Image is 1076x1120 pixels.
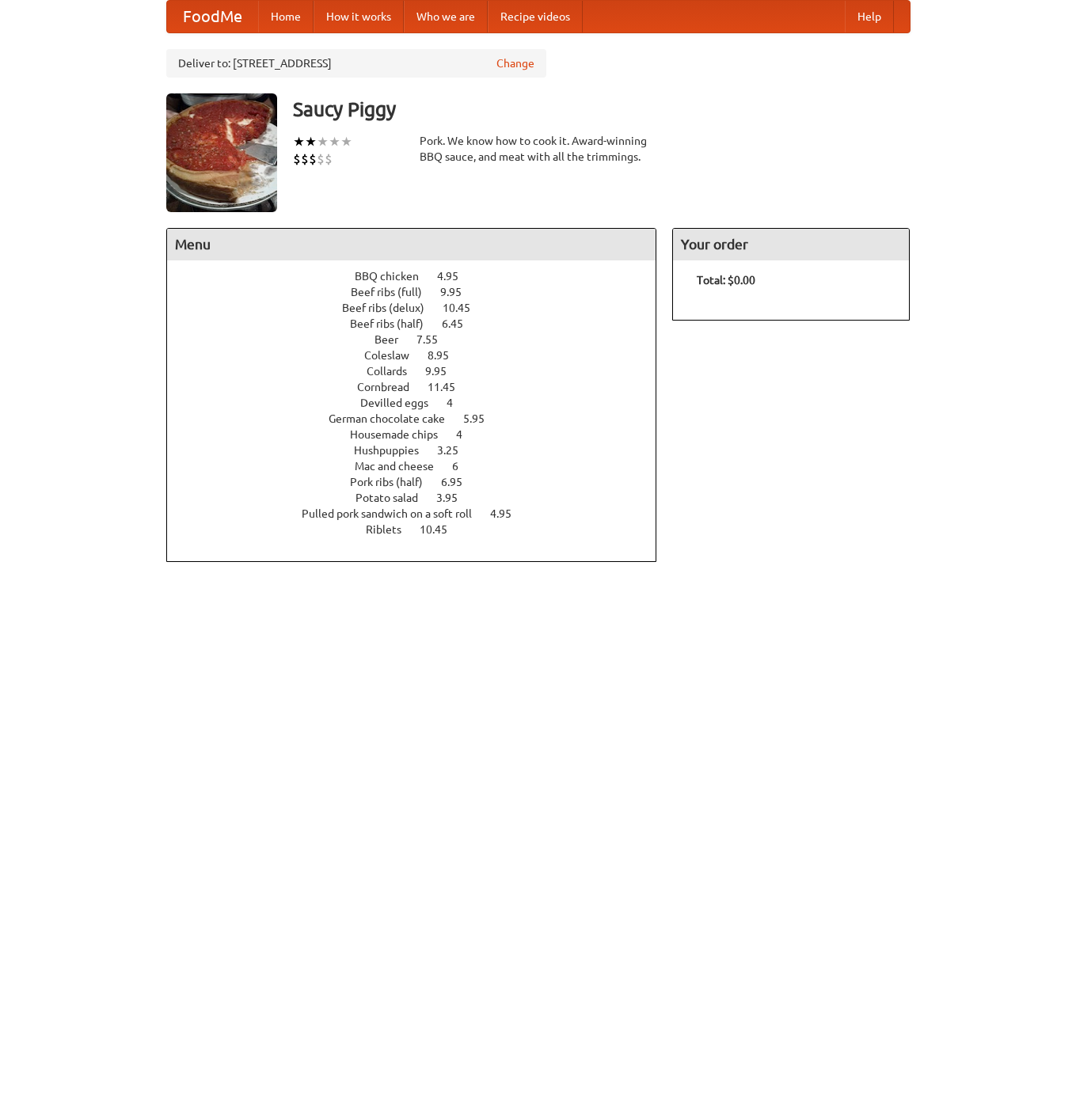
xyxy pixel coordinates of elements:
[350,317,492,330] a: Beef ribs (half) 6.45
[437,270,474,283] span: 4.95
[351,286,491,298] a: Beef ribs (full) 9.95
[354,444,435,457] span: Hushpuppies
[258,1,314,32] a: Home
[309,150,317,168] li: $
[166,49,546,78] div: Deliver to: [STREET_ADDRESS]
[314,1,404,32] a: How it works
[166,93,277,212] img: angular.jpg
[375,333,414,346] span: Beer
[452,460,474,473] span: 6
[463,412,500,425] span: 5.95
[301,150,309,168] li: $
[355,460,450,473] span: Mac and cheese
[420,523,463,536] span: 10.45
[167,229,656,260] h4: Menu
[355,460,488,473] a: Mac and cheese 6
[340,133,352,150] li: ★
[355,492,487,504] a: Potato salad 3.95
[443,302,486,314] span: 10.45
[366,523,417,536] span: Riblets
[360,397,482,409] a: Devilled eggs 4
[350,428,492,441] a: Housemade chips 4
[364,349,425,362] span: Coleslaw
[342,302,500,314] a: Beef ribs (delux) 10.45
[442,317,479,330] span: 6.45
[355,270,488,283] a: BBQ chicken 4.95
[375,333,467,346] a: Beer 7.55
[357,381,425,393] span: Cornbread
[293,133,305,150] li: ★
[302,507,488,520] span: Pulled pork sandwich on a soft roll
[350,428,454,441] span: Housemade chips
[673,229,909,260] h4: Your order
[416,333,454,346] span: 7.55
[342,302,440,314] span: Beef ribs (delux)
[317,150,325,168] li: $
[351,286,438,298] span: Beef ribs (full)
[167,1,258,32] a: FoodMe
[302,507,541,520] a: Pulled pork sandwich on a soft roll 4.95
[697,274,755,287] b: Total: $0.00
[357,381,485,393] a: Cornbread 11.45
[350,317,439,330] span: Beef ribs (half)
[428,349,465,362] span: 8.95
[355,270,435,283] span: BBQ chicken
[364,349,478,362] a: Coleslaw 8.95
[329,412,514,425] a: German chocolate cake 5.95
[360,397,444,409] span: Devilled eggs
[325,150,333,168] li: $
[354,444,488,457] a: Hushpuppies 3.25
[488,1,583,32] a: Recipe videos
[329,412,461,425] span: German chocolate cake
[293,150,301,168] li: $
[367,365,423,378] span: Collards
[456,428,478,441] span: 4
[350,476,439,488] span: Pork ribs (half)
[305,133,317,150] li: ★
[447,397,469,409] span: 4
[355,492,434,504] span: Potato salad
[845,1,894,32] a: Help
[428,381,471,393] span: 11.45
[425,365,462,378] span: 9.95
[329,133,340,150] li: ★
[366,523,477,536] a: Riblets 10.45
[367,365,476,378] a: Collards 9.95
[490,507,527,520] span: 4.95
[496,55,534,71] a: Change
[441,476,478,488] span: 6.95
[293,93,911,125] h3: Saucy Piggy
[440,286,477,298] span: 9.95
[436,492,473,504] span: 3.95
[404,1,488,32] a: Who we are
[350,476,492,488] a: Pork ribs (half) 6.95
[420,133,657,165] div: Pork. We know how to cook it. Award-winning BBQ sauce, and meat with all the trimmings.
[437,444,474,457] span: 3.25
[317,133,329,150] li: ★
